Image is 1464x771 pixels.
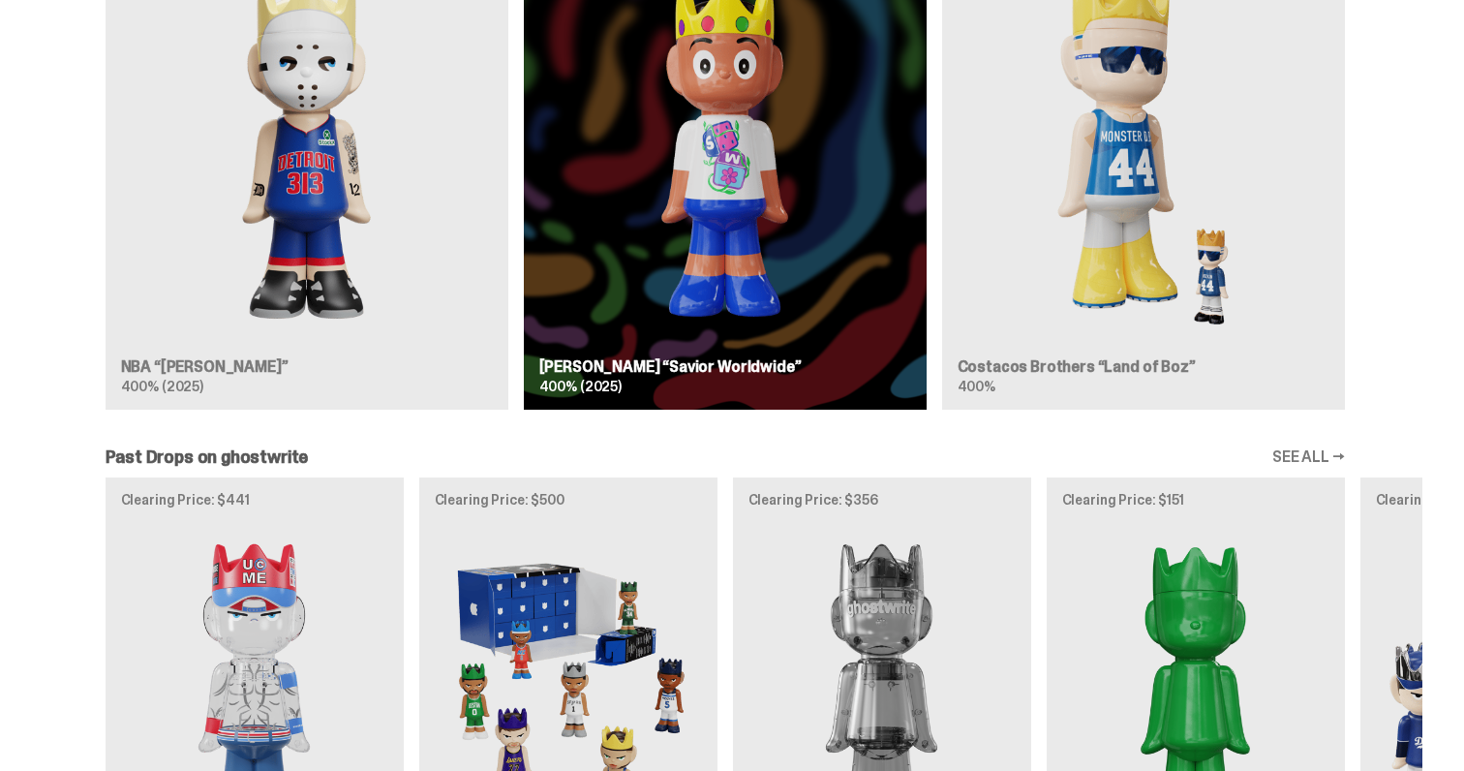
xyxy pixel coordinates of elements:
[121,378,203,395] span: 400% (2025)
[121,493,388,507] p: Clearing Price: $441
[539,359,911,375] h3: [PERSON_NAME] “Savior Worldwide”
[1062,493,1329,507] p: Clearing Price: $151
[435,493,702,507] p: Clearing Price: $500
[748,493,1016,507] p: Clearing Price: $356
[121,359,493,375] h3: NBA “[PERSON_NAME]”
[539,378,622,395] span: 400% (2025)
[106,448,309,466] h2: Past Drops on ghostwrite
[958,378,995,395] span: 400%
[958,359,1329,375] h3: Costacos Brothers “Land of Boz”
[1272,449,1345,465] a: SEE ALL →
